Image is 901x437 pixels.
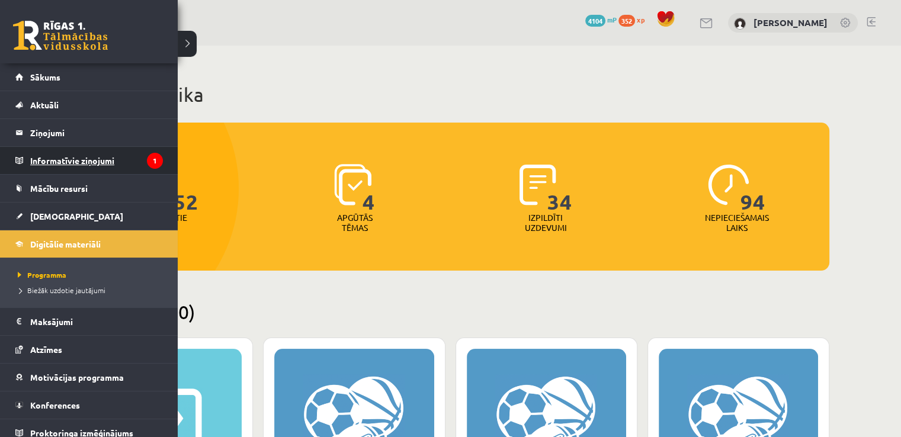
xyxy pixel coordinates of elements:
[15,230,163,258] a: Digitālie materiāli
[708,164,749,205] img: icon-clock-7be60019b62300814b6bd22b8e044499b485619524d84068768e800edab66f18.svg
[618,15,635,27] span: 352
[30,372,124,383] span: Motivācijas programma
[705,213,769,233] p: Nepieciešamais laiks
[637,15,645,24] span: xp
[332,213,378,233] p: Apgūtās tēmas
[30,344,62,355] span: Atzīmes
[585,15,617,24] a: 4104 mP
[753,17,828,28] a: [PERSON_NAME]
[520,164,556,205] img: icon-completed-tasks-ad58ae20a441b2904462921112bc710f1caf180af7a3daa7317a5a94f2d26646.svg
[30,239,101,249] span: Digitālie materiāli
[147,153,163,169] i: 1
[15,175,163,202] a: Mācību resursi
[15,270,66,279] span: Programma
[363,164,375,213] span: 4
[618,15,650,24] a: 352 xp
[30,211,123,221] span: [DEMOGRAPHIC_DATA]
[71,300,829,323] h2: Pieejamie (10)
[740,164,765,213] span: 94
[15,203,163,230] a: [DEMOGRAPHIC_DATA]
[15,308,163,335] a: Maksājumi
[607,15,617,24] span: mP
[15,147,163,174] a: Informatīvie ziņojumi1
[334,164,371,205] img: icon-learned-topics-4a711ccc23c960034f471b6e78daf4a3bad4a20eaf4de84257b87e66633f6470.svg
[15,391,163,419] a: Konferences
[30,147,163,174] legend: Informatīvie ziņojumi
[15,364,163,391] a: Motivācijas programma
[547,164,572,213] span: 34
[30,400,80,410] span: Konferences
[15,63,163,91] a: Sākums
[585,15,605,27] span: 4104
[161,164,198,213] span: 352
[15,285,166,295] a: Biežāk uzdotie jautājumi
[30,99,59,110] span: Aktuāli
[734,18,746,30] img: Zane Purvlīce
[13,21,108,50] a: Rīgas 1. Tālmācības vidusskola
[30,119,163,146] legend: Ziņojumi
[71,83,829,107] h1: Mana statistika
[15,336,163,363] a: Atzīmes
[15,269,166,280] a: Programma
[30,72,60,82] span: Sākums
[30,308,163,335] legend: Maksājumi
[15,285,105,295] span: Biežāk uzdotie jautājumi
[15,119,163,146] a: Ziņojumi
[522,213,569,233] p: Izpildīti uzdevumi
[15,91,163,118] a: Aktuāli
[30,183,88,194] span: Mācību resursi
